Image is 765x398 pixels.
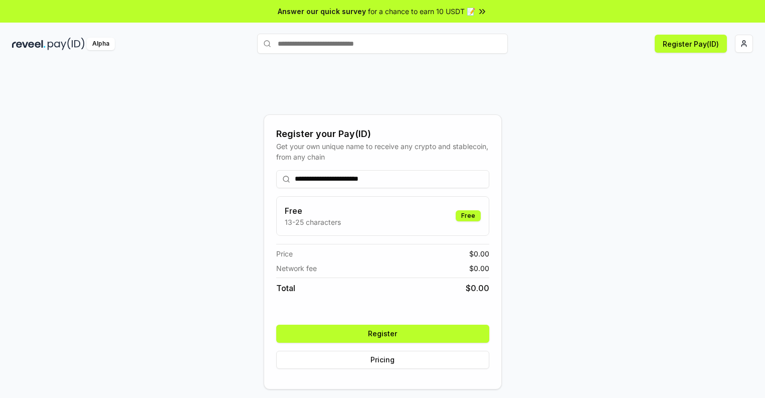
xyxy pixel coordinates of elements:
[276,351,489,369] button: Pricing
[276,263,317,274] span: Network fee
[48,38,85,50] img: pay_id
[276,248,293,259] span: Price
[368,6,475,17] span: for a chance to earn 10 USDT 📝
[469,263,489,274] span: $ 0.00
[655,35,727,53] button: Register Pay(ID)
[276,325,489,343] button: Register
[87,38,115,50] div: Alpha
[12,38,46,50] img: reveel_dark
[285,217,341,227] p: 13-25 characters
[276,141,489,162] div: Get your own unique name to receive any crypto and stablecoin, from any chain
[469,248,489,259] span: $ 0.00
[278,6,366,17] span: Answer our quick survey
[285,205,341,217] h3: Free
[276,282,295,294] span: Total
[456,210,481,221] div: Free
[276,127,489,141] div: Register your Pay(ID)
[466,282,489,294] span: $ 0.00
